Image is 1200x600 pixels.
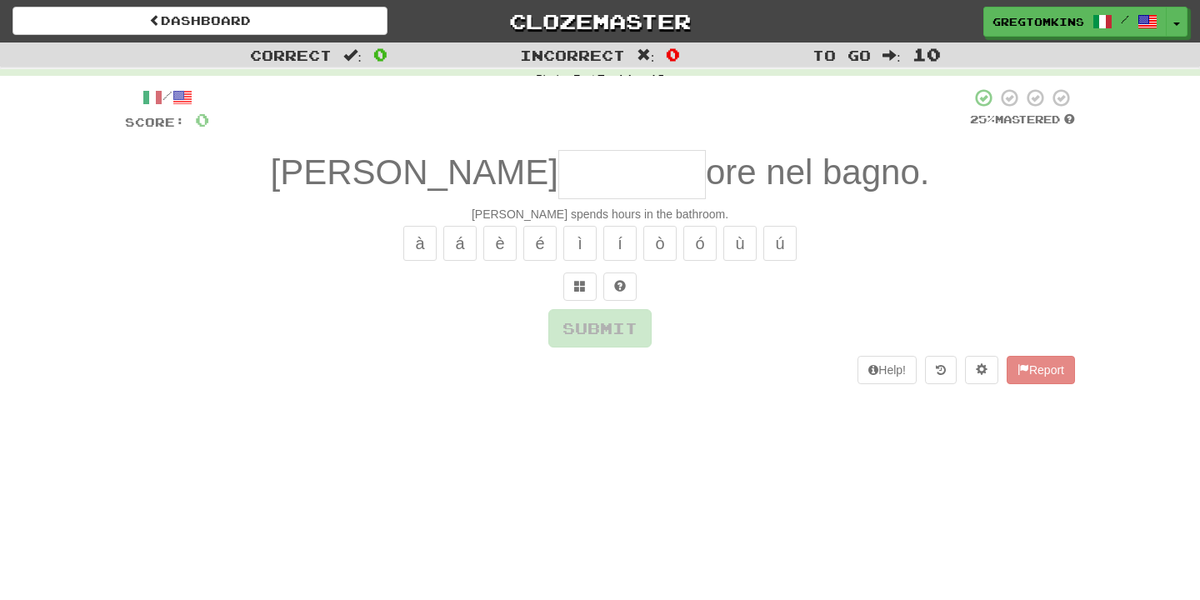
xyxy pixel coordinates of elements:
button: Submit [548,309,652,347]
span: To go [812,47,871,63]
span: Correct [250,47,332,63]
span: : [637,48,655,62]
div: Mastered [970,112,1075,127]
span: 0 [195,109,209,130]
div: / [125,87,209,108]
span: 0 [373,44,387,64]
span: : [343,48,362,62]
button: á [443,226,477,261]
a: Clozemaster [412,7,787,36]
button: Single letter hint - you only get 1 per sentence and score half the points! alt+h [603,272,637,301]
button: ù [723,226,757,261]
button: Help! [857,356,917,384]
button: à [403,226,437,261]
span: [PERSON_NAME] [271,152,558,192]
button: í [603,226,637,261]
button: Report [1007,356,1075,384]
span: 0 [666,44,680,64]
button: ó [683,226,717,261]
button: Round history (alt+y) [925,356,957,384]
a: Dashboard [12,7,387,35]
button: ì [563,226,597,261]
button: é [523,226,557,261]
button: è [483,226,517,261]
button: Switch sentence to multiple choice alt+p [563,272,597,301]
strong: Fast Track Level 5 [573,73,664,85]
span: ore nel bagno. [706,152,930,192]
span: 25 % [970,112,995,126]
span: Score: [125,115,185,129]
div: [PERSON_NAME] spends hours in the bathroom. [125,206,1075,222]
button: ò [643,226,677,261]
a: GregTomkins / [983,7,1167,37]
button: ú [763,226,797,261]
span: Incorrect [520,47,625,63]
span: GregTomkins [992,14,1084,29]
span: / [1121,13,1129,25]
span: 10 [912,44,941,64]
span: : [882,48,901,62]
